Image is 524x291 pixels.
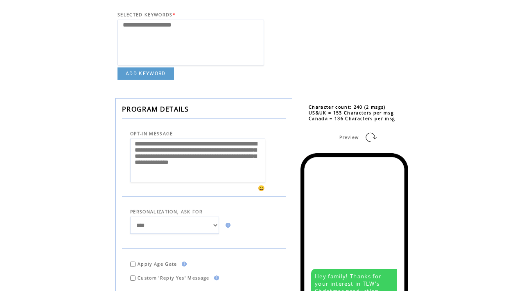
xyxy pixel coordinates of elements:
span: US&UK = 153 Characters per msg [309,110,394,116]
img: help.gif [212,275,219,280]
span: Preview [339,134,359,140]
a: ADD KEYWORD [117,67,174,80]
span: Apply Age Gate [138,261,177,267]
img: help.gif [179,262,187,266]
span: PROGRAM DETAILS [122,105,189,114]
span: Character count: 240 (2 msgs) [309,104,386,110]
span: Canada = 136 Characters per msg [309,116,395,121]
span: 😀 [258,184,265,192]
span: OPT-IN MESSAGE [130,131,173,137]
span: PERSONALIZATION, ASK FOR [130,209,203,215]
img: help.gif [223,223,230,228]
span: SELECTED KEYWORDS [117,12,173,18]
span: Custom 'Reply Yes' Message [138,275,210,281]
